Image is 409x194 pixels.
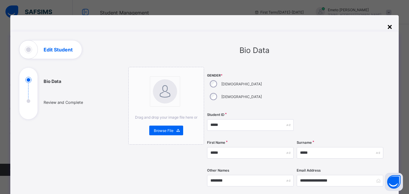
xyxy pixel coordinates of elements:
[154,128,173,133] span: Browse File
[207,168,229,173] label: Other Names
[297,140,312,145] label: Surname
[297,168,321,173] label: Email Address
[135,115,197,120] span: Drag and drop your image file here or
[221,82,262,86] label: [DEMOGRAPHIC_DATA]
[207,113,224,117] label: Student ID
[44,47,73,52] h1: Edit Student
[207,140,225,145] label: First Name
[387,21,393,31] div: ×
[385,173,403,191] button: Open asap
[221,94,262,99] label: [DEMOGRAPHIC_DATA]
[207,74,294,77] span: Gender
[153,79,177,104] img: bannerImage
[239,46,269,55] span: Bio Data
[128,67,204,145] div: bannerImageDrag and drop your image file here orBrowse File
